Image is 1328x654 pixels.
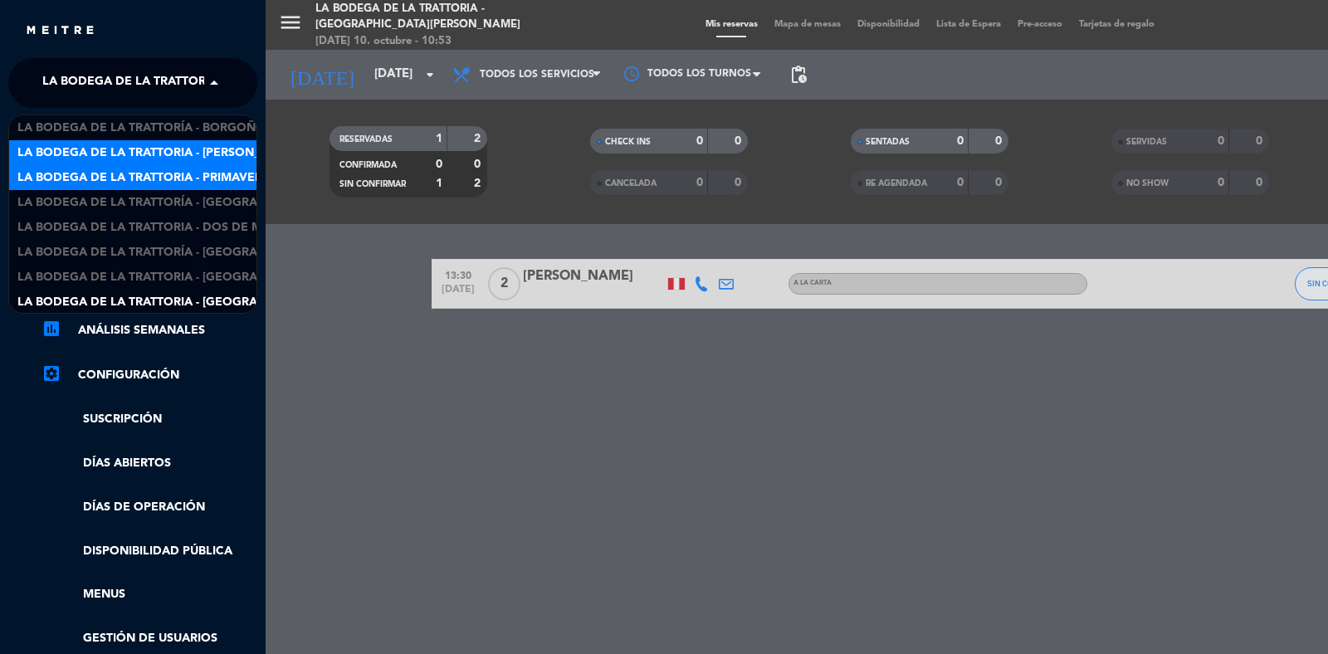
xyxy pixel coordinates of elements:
[17,144,299,163] span: La Bodega de la Trattoria - [PERSON_NAME]
[41,364,61,383] i: settings_applications
[41,319,61,339] i: assessment
[41,454,257,473] a: Días abiertos
[41,410,257,429] a: Suscripción
[25,25,95,37] img: MEITRE
[41,629,257,648] a: Gestión de usuarios
[17,168,271,188] span: La Bodega de la Trattoria - Primavera
[41,320,257,340] a: assessmentANÁLISIS SEMANALES
[17,268,325,287] span: La Bodega de la Trattoria - [GEOGRAPHIC_DATA]
[17,218,287,237] span: La Bodega de la Trattoria - Dos de Mayo
[17,119,266,138] span: La Bodega de la Trattoría - Borgoño
[42,66,447,100] span: La Bodega de la Trattoria - [GEOGRAPHIC_DATA][PERSON_NAME]
[17,293,422,312] span: La Bodega de la Trattoria - [GEOGRAPHIC_DATA][PERSON_NAME]
[41,585,257,604] a: Menus
[41,498,257,517] a: Días de Operación
[41,542,257,561] a: Disponibilidad pública
[17,243,422,262] span: La Bodega de la Trattoría - [GEOGRAPHIC_DATA][PERSON_NAME]
[17,193,325,212] span: La Bodega de la Trattoría - [GEOGRAPHIC_DATA]
[41,365,257,385] a: Configuración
